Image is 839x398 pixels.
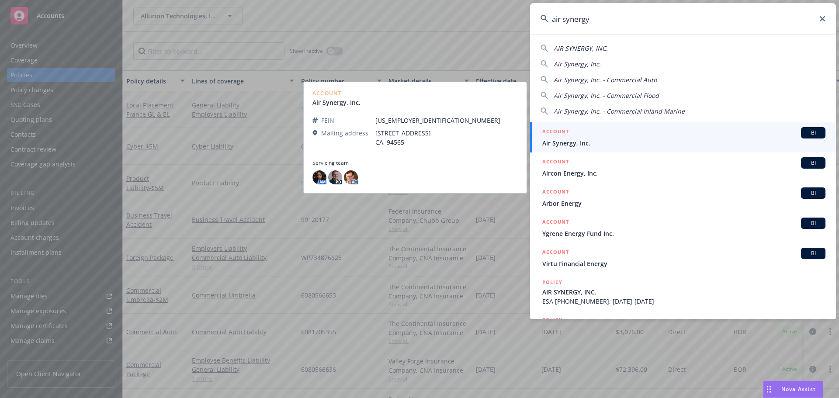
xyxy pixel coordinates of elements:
[542,315,562,324] h5: POLICY
[763,381,774,398] div: Drag to move
[530,311,836,348] a: POLICY
[542,278,562,287] h5: POLICY
[530,152,836,183] a: ACCOUNTBIAircon Energy, Inc.
[542,287,825,297] span: AIR SYNERGY, INC.
[804,159,822,167] span: BI
[781,385,816,393] span: Nova Assist
[763,381,823,398] button: Nova Assist
[542,218,569,228] h5: ACCOUNT
[542,259,825,268] span: Virtu Financial Energy
[542,169,825,178] span: Aircon Energy, Inc.
[542,187,569,198] h5: ACCOUNT
[554,60,601,68] span: Air Synergy, Inc.
[530,273,836,311] a: POLICYAIR SYNERGY, INC.ESA [PHONE_NUMBER], [DATE]-[DATE]
[554,91,659,100] span: Air Synergy, Inc. - Commercial Flood
[804,219,822,227] span: BI
[542,138,825,148] span: Air Synergy, Inc.
[542,229,825,238] span: Ygrene Energy Fund Inc.
[530,122,836,152] a: ACCOUNTBIAir Synergy, Inc.
[530,243,836,273] a: ACCOUNTBIVirtu Financial Energy
[804,249,822,257] span: BI
[530,183,836,213] a: ACCOUNTBIArbor Energy
[542,297,825,306] span: ESA [PHONE_NUMBER], [DATE]-[DATE]
[554,76,657,84] span: Air Synergy, Inc. - Commercial Auto
[554,44,608,52] span: AIR SYNERGY, INC.
[804,189,822,197] span: BI
[530,3,836,35] input: Search...
[542,157,569,168] h5: ACCOUNT
[542,248,569,258] h5: ACCOUNT
[542,199,825,208] span: Arbor Energy
[542,127,569,138] h5: ACCOUNT
[804,129,822,137] span: BI
[554,107,685,115] span: Air Synergy, Inc. - Commercial Inland Marine
[530,213,836,243] a: ACCOUNTBIYgrene Energy Fund Inc.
